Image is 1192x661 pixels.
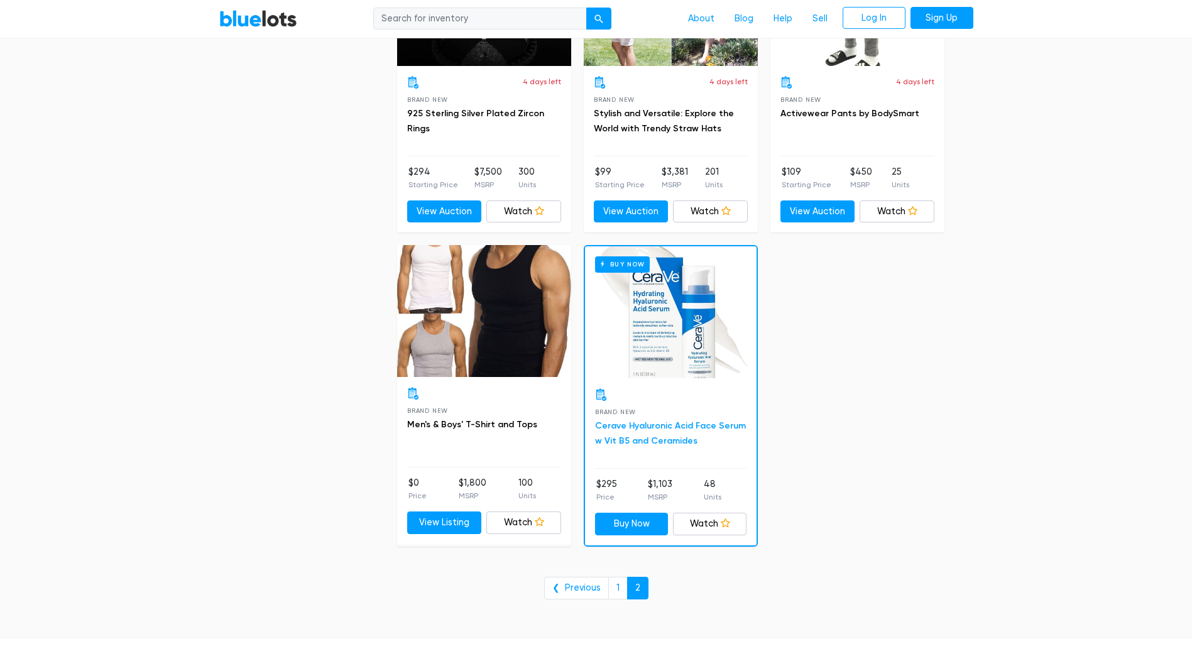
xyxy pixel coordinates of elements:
[780,200,855,223] a: View Auction
[407,200,482,223] a: View Auction
[724,7,763,31] a: Blog
[678,7,724,31] a: About
[673,513,746,535] a: Watch
[896,76,934,87] p: 4 days left
[595,420,746,446] a: Cerave Hyaluronic Acid Face Serum w Vit B5 and Ceramides
[860,200,934,223] a: Watch
[705,165,723,190] li: 201
[595,408,636,415] span: Brand New
[407,419,537,430] a: Men's & Boys' T-Shirt and Tops
[802,7,838,31] a: Sell
[518,476,536,501] li: 100
[407,407,448,414] span: Brand New
[595,256,650,272] h6: Buy Now
[407,96,448,103] span: Brand New
[709,76,748,87] p: 4 days left
[704,491,721,503] p: Units
[594,200,669,223] a: View Auction
[408,179,458,190] p: Starting Price
[459,476,486,501] li: $1,800
[408,476,427,501] li: $0
[585,246,757,378] a: Buy Now
[594,96,635,103] span: Brand New
[474,165,502,190] li: $7,500
[518,165,536,190] li: 300
[595,179,645,190] p: Starting Price
[648,491,672,503] p: MSRP
[648,478,672,503] li: $1,103
[474,179,502,190] p: MSRP
[407,511,482,534] a: View Listing
[662,165,688,190] li: $3,381
[608,577,628,599] a: 1
[459,490,486,501] p: MSRP
[408,165,458,190] li: $294
[850,165,872,190] li: $450
[595,513,669,535] a: Buy Now
[595,165,645,190] li: $99
[594,108,734,134] a: Stylish and Versatile: Explore the World with Trendy Straw Hats
[782,165,831,190] li: $109
[850,179,872,190] p: MSRP
[782,179,831,190] p: Starting Price
[780,108,919,119] a: Activewear Pants by BodySmart
[892,165,909,190] li: 25
[763,7,802,31] a: Help
[705,179,723,190] p: Units
[544,577,609,599] a: ❮ Previous
[627,577,648,599] a: 2
[373,8,587,30] input: Search for inventory
[843,7,905,30] a: Log In
[780,96,821,103] span: Brand New
[910,7,973,30] a: Sign Up
[518,179,536,190] p: Units
[596,478,617,503] li: $295
[673,200,748,223] a: Watch
[662,179,688,190] p: MSRP
[892,179,909,190] p: Units
[408,490,427,501] p: Price
[523,76,561,87] p: 4 days left
[486,511,561,534] a: Watch
[407,108,544,134] a: 925 Sterling Silver Plated Zircon Rings
[219,9,297,28] a: BlueLots
[486,200,561,223] a: Watch
[518,490,536,501] p: Units
[596,491,617,503] p: Price
[704,478,721,503] li: 48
